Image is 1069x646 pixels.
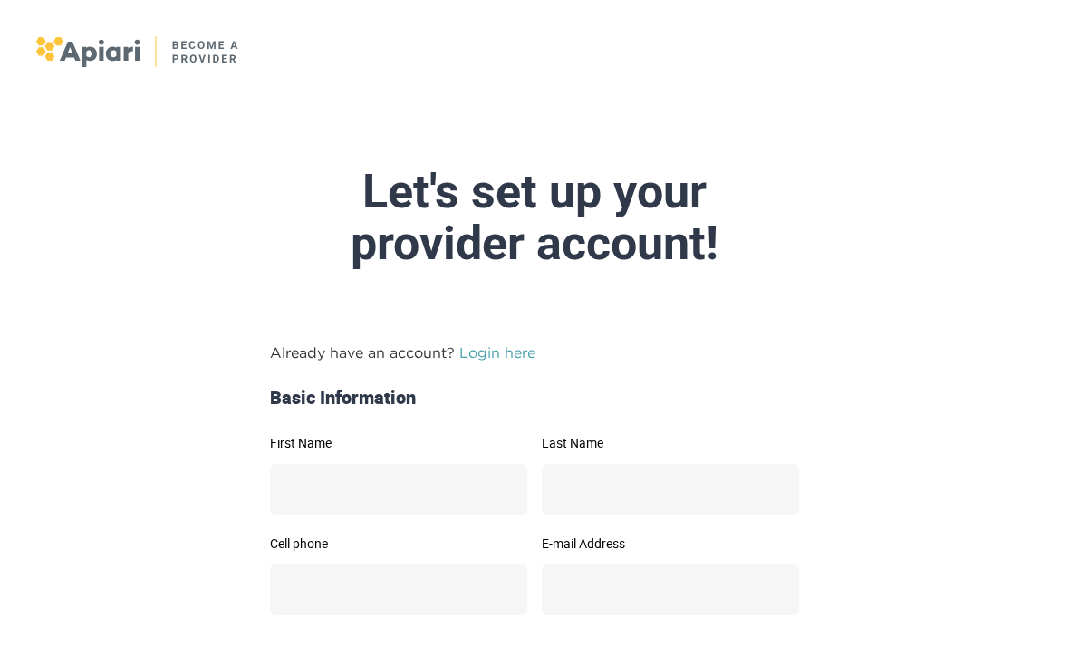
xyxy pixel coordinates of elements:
label: Last Name [542,437,799,449]
img: logo [36,36,240,67]
a: Login here [459,344,535,361]
p: Already have an account? [270,342,799,363]
div: Basic Information [263,385,806,411]
label: E-mail Address [542,537,799,550]
div: Let's set up your provider account! [107,166,962,269]
label: Cell phone [270,537,527,550]
label: First Name [270,437,527,449]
